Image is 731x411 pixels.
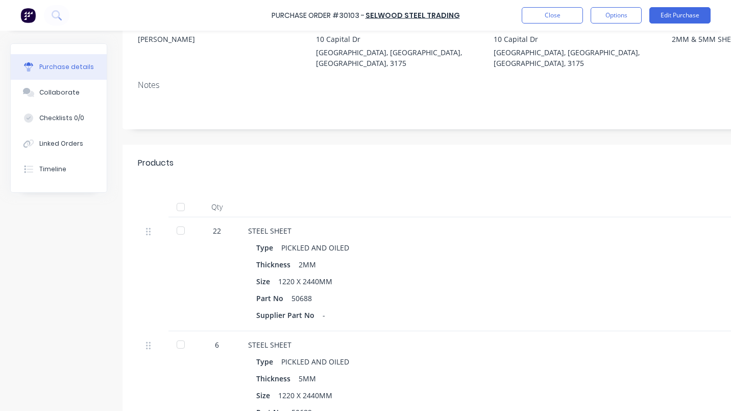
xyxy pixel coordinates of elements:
[316,47,486,68] div: [GEOGRAPHIC_DATA], [GEOGRAPHIC_DATA], [GEOGRAPHIC_DATA], 3175
[11,80,107,105] button: Collaborate
[138,157,174,169] div: Products
[281,240,349,255] div: PICKLED AND OILED
[11,156,107,182] button: Timeline
[278,274,332,289] div: 1220 X 2440MM
[291,291,312,306] div: 50688
[11,105,107,131] button: Checklists 0/0
[316,34,486,44] div: 10 Capital Dr
[20,8,36,23] img: Factory
[256,371,299,386] div: Thickness
[323,308,325,323] div: -
[256,291,291,306] div: Part No
[299,371,316,386] div: 5MM
[522,7,583,24] button: Close
[11,54,107,80] button: Purchase details
[202,225,232,236] div: 22
[39,139,83,148] div: Linked Orders
[256,240,281,255] div: Type
[591,7,642,24] button: Options
[256,308,323,323] div: Supplier Part No
[299,257,316,272] div: 2MM
[202,339,232,350] div: 6
[281,354,349,369] div: PICKLED AND OILED
[39,165,66,174] div: Timeline
[649,7,711,24] button: Edit Purchase
[278,388,332,403] div: 1220 X 2440MM
[256,257,299,272] div: Thickness
[39,62,94,72] div: Purchase details
[194,197,240,217] div: Qty
[138,34,195,44] div: [PERSON_NAME]
[39,88,80,97] div: Collaborate
[256,388,278,403] div: Size
[39,113,84,123] div: Checklists 0/0
[11,131,107,156] button: Linked Orders
[256,354,281,369] div: Type
[494,47,664,68] div: [GEOGRAPHIC_DATA], [GEOGRAPHIC_DATA], [GEOGRAPHIC_DATA], 3175
[272,10,364,21] div: Purchase Order #30103 -
[365,10,460,20] a: SELWOOD STEEL TRADING
[494,34,664,44] div: 10 Capital Dr
[256,274,278,289] div: Size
